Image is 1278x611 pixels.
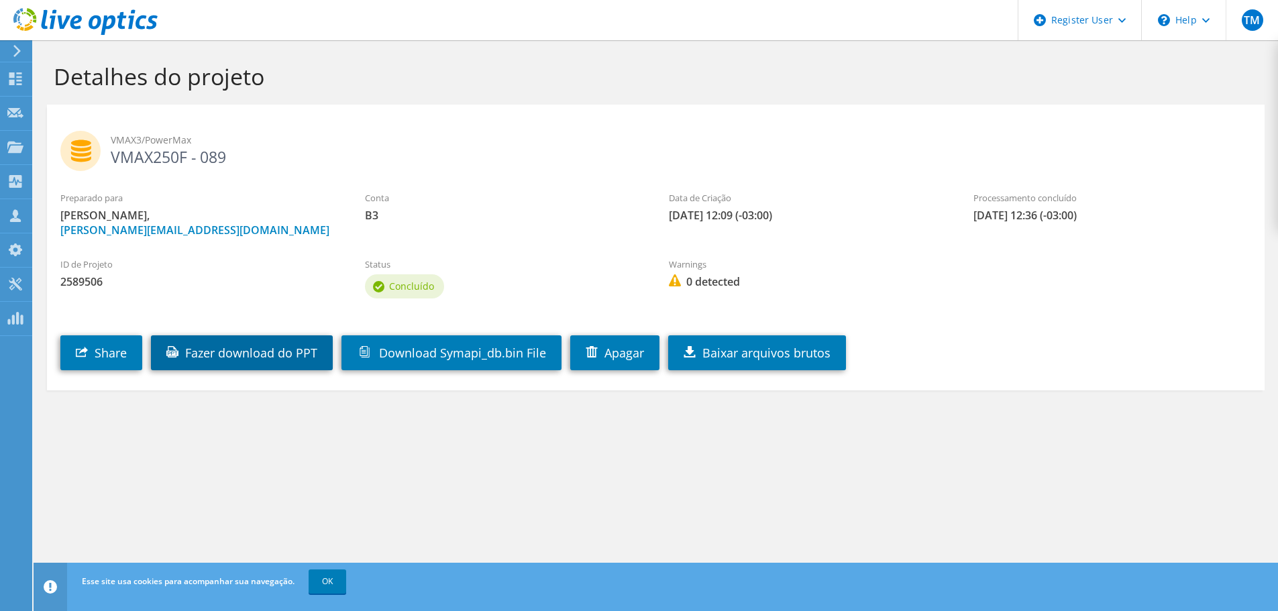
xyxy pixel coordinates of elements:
[60,208,338,237] span: [PERSON_NAME],
[389,280,434,292] span: Concluído
[60,131,1251,164] h2: VMAX250F - 089
[570,335,659,370] a: Apagar
[1158,14,1170,26] svg: \n
[669,274,947,289] span: 0 detected
[151,335,333,370] a: Fazer download do PPT
[341,335,562,370] a: Download Symapi_db.bin File
[54,62,1251,91] h1: Detalhes do projeto
[669,208,947,223] span: [DATE] 12:09 (-03:00)
[1242,9,1263,31] span: TM
[82,575,295,587] span: Esse site usa cookies para acompanhar sua navegação.
[669,258,947,271] label: Warnings
[365,191,643,205] label: Conta
[365,208,643,223] span: B3
[60,223,329,237] a: [PERSON_NAME][EMAIL_ADDRESS][DOMAIN_NAME]
[669,191,947,205] label: Data de Criação
[60,258,338,271] label: ID de Projeto
[973,191,1251,205] label: Processamento concluído
[668,335,846,370] a: Baixar arquivos brutos
[365,258,643,271] label: Status
[111,133,1251,148] span: VMAX3/PowerMax
[60,335,142,370] a: Share
[60,191,338,205] label: Preparado para
[60,274,338,289] span: 2589506
[973,208,1251,223] span: [DATE] 12:36 (-03:00)
[309,569,346,594] a: OK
